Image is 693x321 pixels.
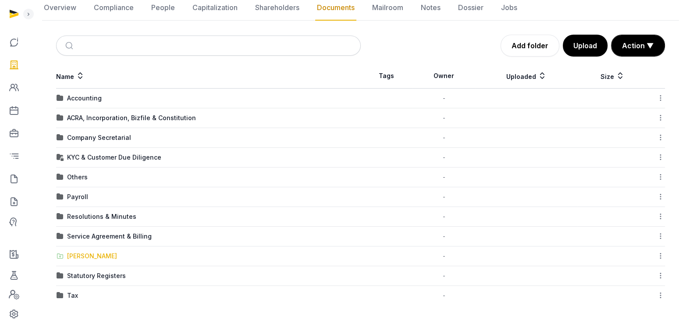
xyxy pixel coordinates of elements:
[67,252,117,260] div: [PERSON_NAME]
[57,253,64,260] img: folder-upload.svg
[67,153,161,162] div: KYC & Customer Due Diligence
[67,133,131,142] div: Company Secretarial
[501,35,559,57] a: Add folder
[412,89,475,108] td: -
[57,233,64,240] img: folder.svg
[563,35,608,57] button: Upload
[67,271,126,280] div: Statutory Registers
[57,95,64,102] img: folder.svg
[57,134,64,141] img: folder.svg
[57,213,64,220] img: folder.svg
[57,193,64,200] img: folder.svg
[57,272,64,279] img: folder.svg
[412,168,475,187] td: -
[412,286,475,306] td: -
[57,154,64,161] img: folder-locked-icon.svg
[412,227,475,246] td: -
[475,64,578,89] th: Uploaded
[67,291,78,300] div: Tax
[412,207,475,227] td: -
[412,187,475,207] td: -
[67,212,136,221] div: Resolutions & Minutes
[56,64,361,89] th: Name
[67,114,196,122] div: ACRA, Incorporation, Bizfile & Constitution
[412,246,475,266] td: -
[67,232,152,241] div: Service Agreement & Billing
[412,128,475,148] td: -
[412,148,475,168] td: -
[361,64,413,89] th: Tags
[67,94,102,103] div: Accounting
[67,193,88,201] div: Payroll
[57,114,64,121] img: folder.svg
[60,36,81,55] button: Submit
[57,174,64,181] img: folder.svg
[412,266,475,286] td: -
[578,64,647,89] th: Size
[412,64,475,89] th: Owner
[611,35,665,56] button: Action ▼
[57,292,64,299] img: folder.svg
[67,173,88,182] div: Others
[412,108,475,128] td: -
